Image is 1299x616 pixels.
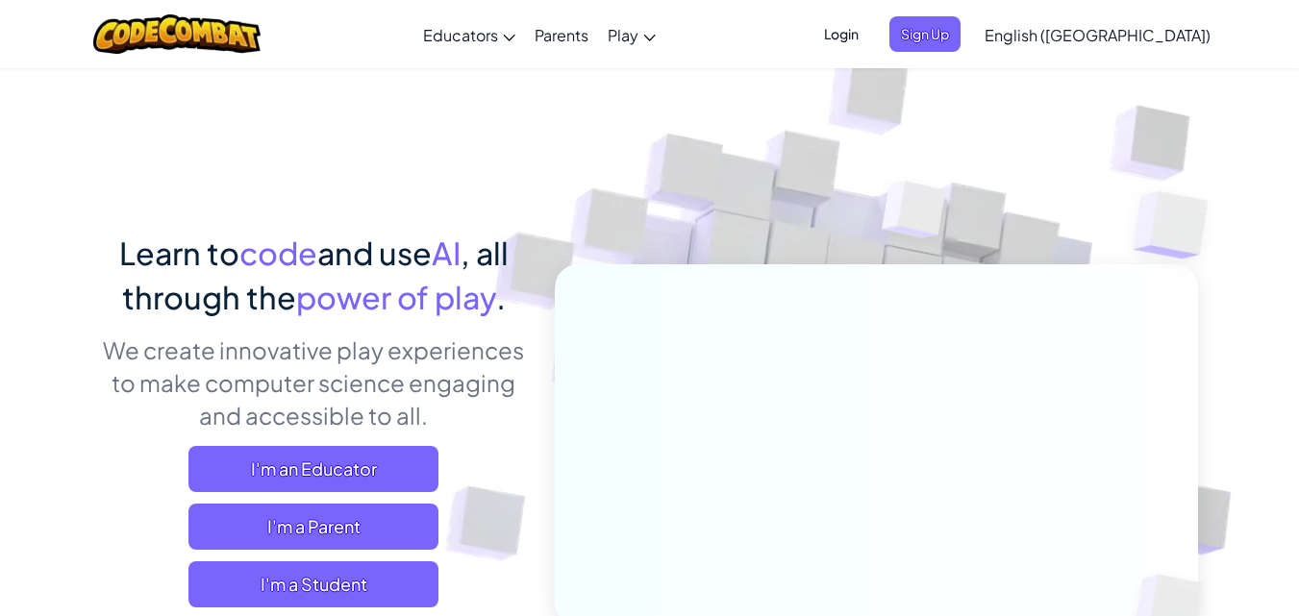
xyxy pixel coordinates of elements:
[296,278,496,316] span: power of play
[102,333,526,431] p: We create innovative play experiences to make computer science engaging and accessible to all.
[413,9,525,61] a: Educators
[1095,144,1262,307] img: Overlap cubes
[985,25,1211,45] span: English ([GEOGRAPHIC_DATA])
[239,234,317,272] span: code
[93,14,262,54] img: CodeCombat logo
[889,16,961,52] button: Sign Up
[317,234,432,272] span: and use
[423,25,498,45] span: Educators
[812,16,870,52] button: Login
[188,446,438,492] a: I'm an Educator
[598,9,665,61] a: Play
[188,504,438,550] a: I'm a Parent
[525,9,598,61] a: Parents
[188,561,438,607] button: I'm a Student
[432,234,461,272] span: AI
[119,234,239,272] span: Learn to
[608,25,638,45] span: Play
[496,278,506,316] span: .
[845,143,984,286] img: Overlap cubes
[975,9,1220,61] a: English ([GEOGRAPHIC_DATA])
